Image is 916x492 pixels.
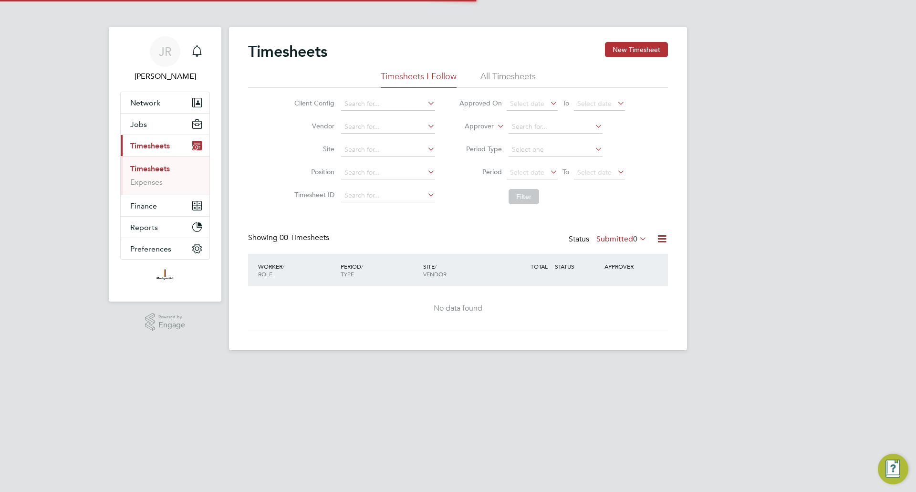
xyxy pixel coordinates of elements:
label: Submitted [596,234,647,244]
div: Showing [248,233,331,243]
div: APPROVER [602,258,652,275]
input: Search for... [341,143,435,157]
span: Network [130,98,160,107]
a: Expenses [130,178,163,187]
div: PERIOD [338,258,421,283]
span: TYPE [341,270,354,278]
input: Search for... [341,189,435,202]
li: All Timesheets [480,71,536,88]
span: Jamie Rouse [120,71,210,82]
div: Status [569,233,649,246]
span: Preferences [130,244,171,253]
label: Vendor [291,122,334,130]
span: Select date [577,99,612,108]
li: Timesheets I Follow [381,71,457,88]
label: Client Config [291,99,334,107]
span: VENDOR [423,270,447,278]
label: Site [291,145,334,153]
div: WORKER [256,258,338,283]
button: New Timesheet [605,42,668,57]
span: 0 [633,234,637,244]
input: Select one [509,143,603,157]
span: TOTAL [531,262,548,270]
span: To [560,97,572,109]
label: Timesheet ID [291,190,334,199]
div: SITE [421,258,503,283]
span: Engage [158,321,185,329]
label: Period [459,167,502,176]
div: STATUS [552,258,602,275]
img: madigangill-logo-retina.png [154,269,176,284]
span: To [560,166,572,178]
input: Search for... [341,97,435,111]
span: Select date [577,168,612,177]
span: JR [159,45,172,58]
button: Filter [509,189,539,204]
a: Go to account details [120,36,210,82]
nav: Main navigation [109,27,221,302]
span: 00 Timesheets [280,233,329,242]
button: Engage Resource Center [878,454,908,484]
input: Search for... [341,120,435,134]
input: Search for... [509,120,603,134]
a: Go to home page [120,269,210,284]
label: Approved On [459,99,502,107]
label: Position [291,167,334,176]
span: / [282,262,284,270]
label: Approver [451,122,494,131]
span: / [361,262,363,270]
span: Select date [510,168,544,177]
label: Period Type [459,145,502,153]
span: / [435,262,437,270]
span: Select date [510,99,544,108]
span: Timesheets [130,141,170,150]
span: Powered by [158,313,185,321]
h2: Timesheets [248,42,327,61]
input: Search for... [341,166,435,179]
span: Reports [130,223,158,232]
span: Jobs [130,120,147,129]
span: Finance [130,201,157,210]
span: ROLE [258,270,272,278]
a: Timesheets [130,164,170,173]
div: No data found [258,304,658,314]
